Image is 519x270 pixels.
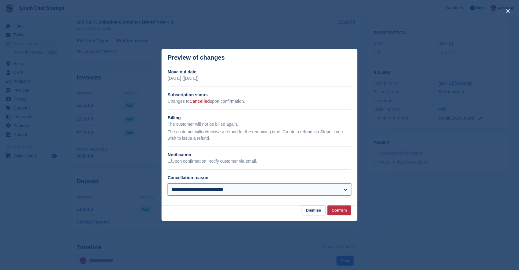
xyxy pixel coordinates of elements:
[503,6,513,16] button: close
[168,159,172,163] input: Upon confirmation, notify customer via email.
[168,75,351,82] p: [DATE] ([DATE])
[168,159,257,164] label: Upon confirmation, notify customer via email.
[302,205,326,216] button: Dismiss
[168,152,351,158] h2: Notification
[168,115,351,121] h2: Billing
[168,98,351,105] p: Changes to upon confirmation.
[168,129,351,142] p: The customer will receive a refund for the remaining time. Create a refund via Stripe if you wish...
[168,175,208,180] label: Cancellation reason
[168,121,351,128] p: The customer will not be billed again.
[168,54,225,61] p: Preview of changes
[201,129,207,134] em: not
[190,99,210,104] span: Cancelled
[327,205,351,216] button: Confirm
[168,92,351,98] h2: Subscription status
[168,69,351,75] h2: Move out date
